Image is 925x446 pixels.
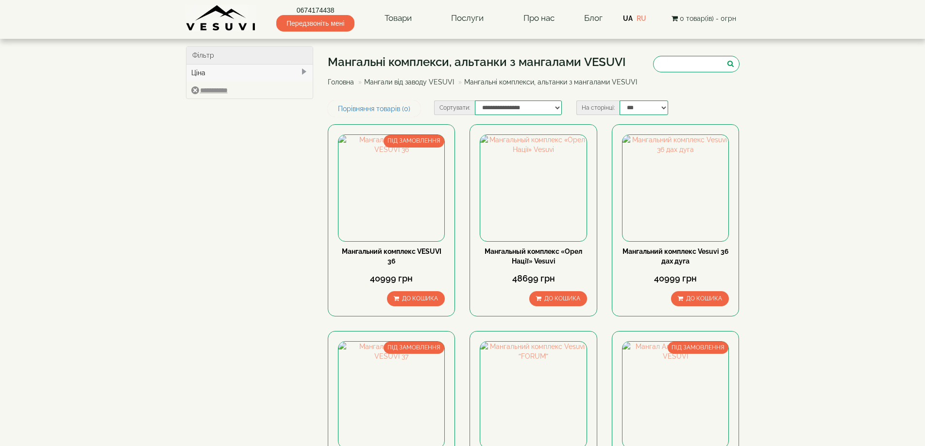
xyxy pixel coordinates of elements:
[186,5,256,32] img: Завод VESUVI
[276,15,354,32] span: Передзвоніть мені
[441,7,493,30] a: Послуги
[480,272,587,285] div: 48699 грн
[529,291,587,306] button: До кошика
[434,100,475,115] label: Сортувати:
[186,65,313,81] div: Ціна
[637,15,646,22] a: RU
[584,13,603,23] a: Блог
[384,135,444,147] span: ПІД ЗАМОВЛЕННЯ
[387,291,445,306] button: До кошика
[480,135,586,241] img: Мангальный комплекс «Орел Нації» Vesuvi
[328,78,354,86] a: Головна
[671,291,729,306] button: До кошика
[342,248,441,265] a: Мангальний комплекс VESUVI 36
[686,295,722,302] span: До кошика
[514,7,564,30] a: Про нас
[622,135,728,241] img: Мангальний комплекс Vesuvi 36 дах дуга
[456,77,637,87] li: Мангальні комплекси, альтанки з мангалами VESUVI
[576,100,620,115] label: На сторінці:
[328,100,420,117] a: Порівняння товарів (0)
[668,342,728,354] span: ПІД ЗАМОВЛЕННЯ
[544,295,580,302] span: До кошика
[623,15,633,22] a: UA
[680,15,736,22] span: 0 товар(ів) - 0грн
[186,47,313,65] div: Фільтр
[669,13,739,24] button: 0 товар(ів) - 0грн
[622,272,729,285] div: 40999 грн
[338,272,445,285] div: 40999 грн
[276,5,354,15] a: 0674174438
[485,248,582,265] a: Мангальный комплекс «Орел Нації» Vesuvi
[338,135,444,241] img: Мангальний комплекс VESUVI 36
[375,7,421,30] a: Товари
[328,56,644,68] h1: Мангальні комплекси, альтанки з мангалами VESUVI
[402,295,438,302] span: До кошика
[364,78,454,86] a: Мангали від заводу VESUVI
[622,248,729,265] a: Мангальний комплекс Vesuvi 36 дах дуга
[384,342,444,354] span: ПІД ЗАМОВЛЕННЯ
